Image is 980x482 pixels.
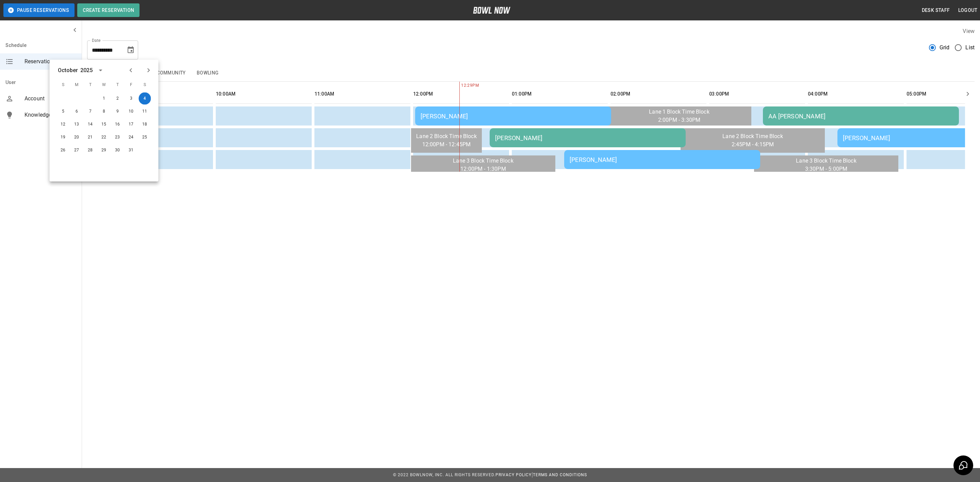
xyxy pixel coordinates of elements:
button: Oct 5, 2025 [57,105,69,118]
button: Oct 22, 2025 [98,131,110,144]
button: Oct 13, 2025 [71,118,83,131]
button: Oct 31, 2025 [125,144,137,156]
button: Oct 24, 2025 [125,131,137,144]
button: Oct 2, 2025 [112,93,124,105]
img: logo [473,7,510,14]
button: Oct 10, 2025 [125,105,137,118]
button: Pause Reservations [3,3,75,17]
button: calendar view is open, switch to year view [95,65,106,76]
div: [PERSON_NAME] [495,134,680,142]
button: Oct 3, 2025 [125,93,137,105]
button: Create Reservation [77,3,140,17]
button: Oct 26, 2025 [57,144,69,156]
button: Oct 27, 2025 [71,144,83,156]
div: AA [PERSON_NAME] [768,113,953,120]
span: 12:29PM [459,82,461,89]
button: Desk Staff [919,4,953,17]
span: W [98,78,110,92]
button: Oct 14, 2025 [84,118,97,131]
div: inventory tabs [87,65,975,81]
button: Oct 7, 2025 [84,105,97,118]
span: T [112,78,124,92]
span: F [125,78,137,92]
div: [PERSON_NAME] [421,113,606,120]
a: Terms and Conditions [533,472,587,477]
button: Bowling [191,65,224,81]
button: Oct 28, 2025 [84,144,97,156]
button: Oct 9, 2025 [112,105,124,118]
span: S [57,78,69,92]
a: Privacy Policy [495,472,532,477]
button: Oct 11, 2025 [139,105,151,118]
span: M [71,78,83,92]
div: October [58,66,78,74]
button: Oct 15, 2025 [98,118,110,131]
th: 09:00AM [117,84,213,104]
button: Next month [143,65,154,76]
button: Oct 16, 2025 [112,118,124,131]
button: Community [151,65,191,81]
div: [PERSON_NAME] [570,156,755,163]
button: Oct 8, 2025 [98,105,110,118]
button: Oct 21, 2025 [84,131,97,144]
span: Grid [940,44,950,52]
span: Account [24,95,76,103]
button: Oct 18, 2025 [139,118,151,131]
span: List [965,44,975,52]
button: Oct 20, 2025 [71,131,83,144]
span: T [84,78,97,92]
span: © 2022 BowlNow, Inc. All Rights Reserved. [393,472,495,477]
label: View [963,28,975,34]
span: Knowledge Base [24,111,76,119]
button: Choose date, selected date is Oct 4, 2025 [124,43,137,57]
button: Oct 23, 2025 [112,131,124,144]
button: Oct 19, 2025 [57,131,69,144]
button: Oct 6, 2025 [71,105,83,118]
button: Oct 29, 2025 [98,144,110,156]
span: Reservations [24,57,76,66]
button: Oct 17, 2025 [125,118,137,131]
th: 10:00AM [216,84,312,104]
button: Previous month [125,65,137,76]
div: 2025 [80,66,93,74]
button: Oct 12, 2025 [57,118,69,131]
button: Oct 30, 2025 [112,144,124,156]
button: Oct 4, 2025 [139,93,151,105]
button: Oct 1, 2025 [98,93,110,105]
button: Logout [955,4,980,17]
th: 11:00AM [314,84,410,104]
button: Oct 25, 2025 [139,131,151,144]
span: S [139,78,151,92]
